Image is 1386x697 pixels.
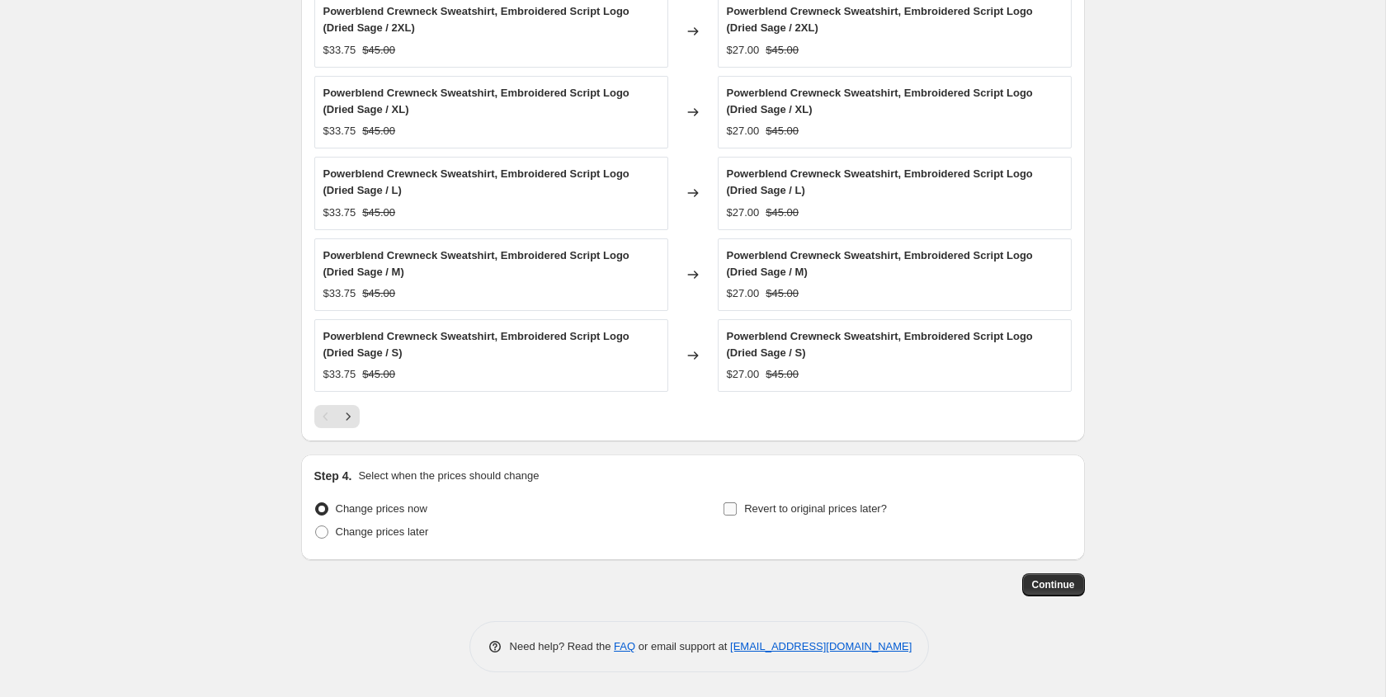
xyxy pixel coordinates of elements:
div: $27.00 [727,42,760,59]
span: Change prices now [336,502,427,515]
span: Powerblend Crewneck Sweatshirt, Embroidered Script Logo (Dried Sage / L) [323,167,629,196]
span: or email support at [635,640,730,652]
strike: $45.00 [766,205,799,221]
button: Next [337,405,360,428]
nav: Pagination [314,405,360,428]
strike: $45.00 [766,285,799,302]
div: $33.75 [323,123,356,139]
span: Revert to original prices later? [744,502,887,515]
span: Powerblend Crewneck Sweatshirt, Embroidered Script Logo (Dried Sage / S) [727,330,1033,359]
span: Powerblend Crewneck Sweatshirt, Embroidered Script Logo (Dried Sage / S) [323,330,629,359]
h2: Step 4. [314,468,352,484]
strike: $45.00 [362,205,395,221]
div: $27.00 [727,285,760,302]
span: Powerblend Crewneck Sweatshirt, Embroidered Script Logo (Dried Sage / 2XL) [727,5,1033,34]
strike: $45.00 [362,285,395,302]
a: [EMAIL_ADDRESS][DOMAIN_NAME] [730,640,912,652]
strike: $45.00 [766,123,799,139]
strike: $45.00 [766,366,799,383]
span: Powerblend Crewneck Sweatshirt, Embroidered Script Logo (Dried Sage / 2XL) [323,5,629,34]
div: $27.00 [727,205,760,221]
a: FAQ [614,640,635,652]
span: Powerblend Crewneck Sweatshirt, Embroidered Script Logo (Dried Sage / M) [323,249,629,278]
div: $33.75 [323,285,356,302]
div: $33.75 [323,205,356,221]
span: Powerblend Crewneck Sweatshirt, Embroidered Script Logo (Dried Sage / M) [727,249,1033,278]
span: Powerblend Crewneck Sweatshirt, Embroidered Script Logo (Dried Sage / L) [727,167,1033,196]
button: Continue [1022,573,1085,596]
span: Powerblend Crewneck Sweatshirt, Embroidered Script Logo (Dried Sage / XL) [323,87,629,115]
div: $33.75 [323,366,356,383]
strike: $45.00 [362,366,395,383]
span: Need help? Read the [510,640,615,652]
span: Continue [1032,578,1075,591]
strike: $45.00 [766,42,799,59]
p: Select when the prices should change [358,468,539,484]
span: Powerblend Crewneck Sweatshirt, Embroidered Script Logo (Dried Sage / XL) [727,87,1033,115]
div: $27.00 [727,366,760,383]
strike: $45.00 [362,42,395,59]
div: $33.75 [323,42,356,59]
strike: $45.00 [362,123,395,139]
div: $27.00 [727,123,760,139]
span: Change prices later [336,525,429,538]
